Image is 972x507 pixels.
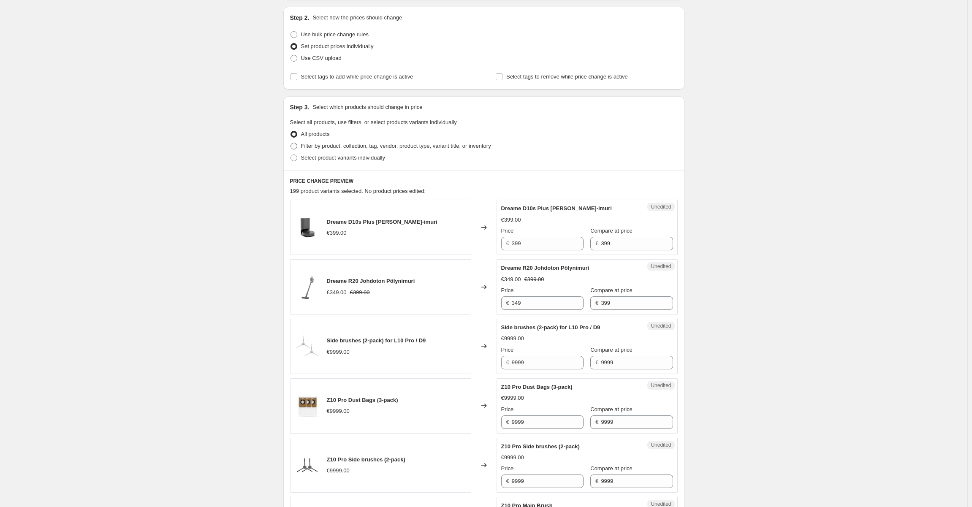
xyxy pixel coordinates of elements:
[590,465,633,472] span: Compare at price
[327,288,347,297] div: €349.00
[590,228,633,234] span: Compare at price
[301,43,374,49] span: Set product prices individually
[290,178,678,184] h6: PRICE CHANGE PREVIEW
[290,119,457,125] span: Select all products, use filters, or select products variants individually
[327,337,426,344] span: Side brushes (2-pack) for L10 Pro / D9
[501,443,580,450] span: Z10 Pro Side brushes (2-pack)
[501,216,521,224] div: €399.00
[290,14,310,22] h2: Step 2.
[301,155,385,161] span: Select product variants individually
[501,265,589,271] span: Dreame R20 Johdoton Pölynimuri
[301,143,491,149] span: Filter by product, collection, tag, vendor, product type, variant title, or inventory
[327,407,350,415] div: €9999.00
[501,205,612,211] span: Dreame D10s Plus [PERSON_NAME]-imuri
[595,300,598,306] span: €
[595,240,598,247] span: €
[651,323,671,329] span: Unedited
[590,347,633,353] span: Compare at price
[506,478,509,484] span: €
[327,278,415,284] span: Dreame R20 Johdoton Pölynimuri
[290,103,310,111] h2: Step 3.
[312,103,422,111] p: Select which products should change in price
[524,275,544,284] strike: €399.00
[290,188,426,194] span: 199 product variants selected. No product prices edited:
[595,359,598,366] span: €
[651,442,671,448] span: Unedited
[651,203,671,210] span: Unedited
[501,334,524,343] div: €9999.00
[501,453,524,462] div: €9999.00
[295,215,320,240] img: 003faaf4adc346031e81ade94d4ca0cc_80x.jpg
[501,275,521,284] div: €349.00
[327,397,398,403] span: Z10 Pro Dust Bags (3-pack)
[506,300,509,306] span: €
[590,287,633,293] span: Compare at price
[506,419,509,425] span: €
[295,333,320,359] img: L10Pro_sidebrush_80x.jpg
[501,394,524,402] div: €9999.00
[501,287,514,293] span: Price
[327,466,350,475] div: €9999.00
[506,73,628,80] span: Select tags to remove while price change is active
[327,348,350,356] div: €9999.00
[327,219,437,225] span: Dreame D10s Plus [PERSON_NAME]-imuri
[501,324,600,331] span: Side brushes (2-pack) for L10 Pro / D9
[501,406,514,412] span: Price
[295,393,320,418] img: D10Plus_dustbags_eb25836e-ea73-4efc-a945-62e8ffe49d94_80x.jpg
[301,131,330,137] span: All products
[501,228,514,234] span: Price
[295,274,320,300] img: R20___34_80x.jpg
[301,55,342,61] span: Use CSV upload
[506,359,509,366] span: €
[501,347,514,353] span: Price
[651,263,671,270] span: Unedited
[327,456,405,463] span: Z10 Pro Side brushes (2-pack)
[301,31,369,38] span: Use bulk price change rules
[595,478,598,484] span: €
[327,229,347,237] div: €399.00
[312,14,402,22] p: Select how the prices should change
[295,453,320,478] img: Z10Pro_103ae30d-ff8d-437c-8852-33bc9dc4e058_80x.jpg
[501,465,514,472] span: Price
[350,288,370,297] strike: €399.00
[506,240,509,247] span: €
[301,73,413,80] span: Select tags to add while price change is active
[595,419,598,425] span: €
[651,382,671,389] span: Unedited
[501,384,573,390] span: Z10 Pro Dust Bags (3-pack)
[590,406,633,412] span: Compare at price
